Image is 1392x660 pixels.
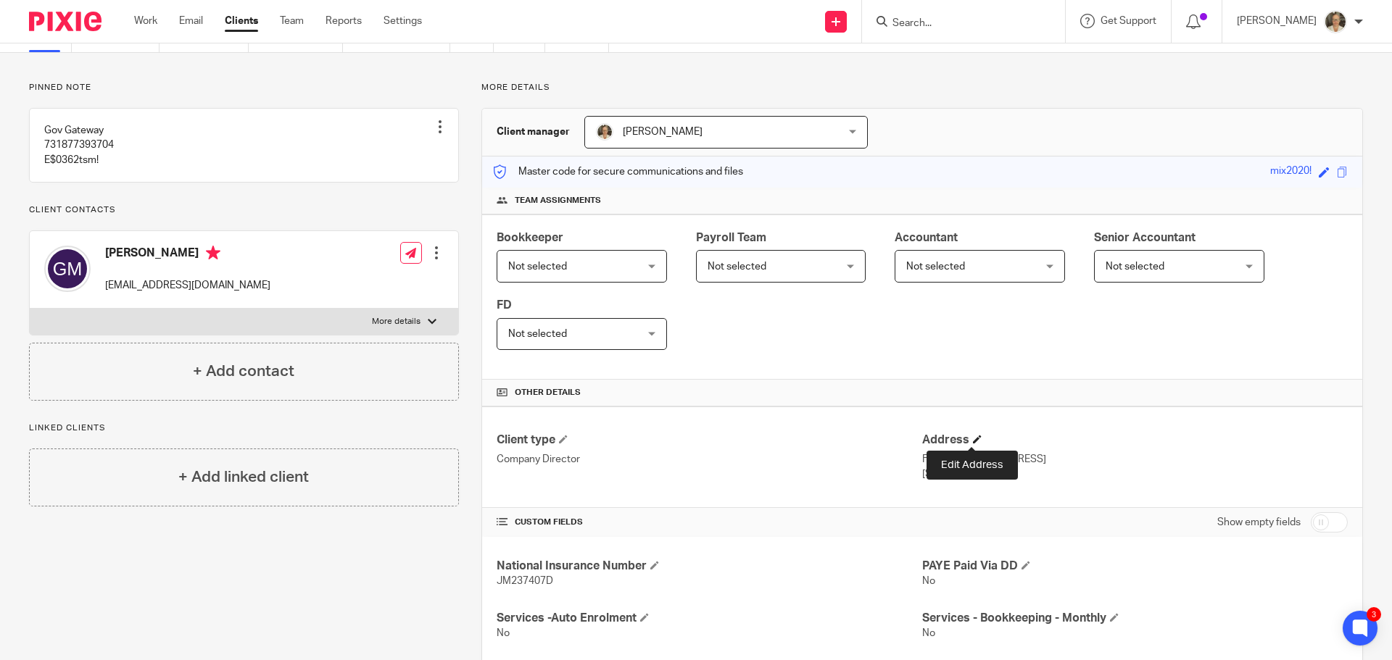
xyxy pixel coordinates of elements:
[1324,10,1347,33] img: Pete%20with%20glasses.jpg
[696,232,766,243] span: Payroll Team
[193,360,294,383] h4: + Add contact
[708,262,766,272] span: Not selected
[29,12,101,31] img: Pixie
[497,452,922,467] p: Company Director
[497,125,570,139] h3: Client manager
[179,14,203,28] a: Email
[623,127,703,137] span: [PERSON_NAME]
[508,329,567,339] span: Not selected
[922,559,1348,574] h4: PAYE Paid Via DD
[497,576,553,586] span: JM237407D
[497,433,922,448] h4: Client type
[326,14,362,28] a: Reports
[497,559,922,574] h4: National Insurance Number
[1270,164,1312,180] div: mix2020!
[134,14,157,28] a: Work
[497,299,512,311] span: FD
[906,262,965,272] span: Not selected
[105,278,270,293] p: [EMAIL_ADDRESS][DOMAIN_NAME]
[29,422,459,434] p: Linked clients
[891,17,1022,30] input: Search
[481,82,1363,93] p: More details
[922,467,1348,481] p: [STREET_ADDRESS]
[497,611,922,626] h4: Services -Auto Enrolment
[280,14,304,28] a: Team
[922,611,1348,626] h4: Services - Bookkeeping - Monthly
[922,576,935,586] span: No
[497,517,922,528] h4: CUSTOM FIELDS
[1237,14,1317,28] p: [PERSON_NAME]
[922,628,935,638] span: No
[493,164,743,179] p: Master code for secure communications and files
[515,387,581,398] span: Other details
[44,246,91,292] img: svg%3E
[515,195,601,206] span: Team assignments
[384,14,422,28] a: Settings
[1217,515,1301,530] label: Show empty fields
[29,82,459,93] p: Pinned note
[922,452,1348,467] p: Flat C, [STREET_ADDRESS]
[895,232,958,243] span: Accountant
[1106,262,1164,272] span: Not selected
[922,433,1348,448] h4: Address
[225,14,258,28] a: Clients
[372,316,420,327] p: More details
[508,262,567,272] span: Not selected
[497,628,510,638] span: No
[29,204,459,216] p: Client contacts
[596,123,613,141] img: Pete%20with%20glasses.jpg
[1367,607,1381,622] div: 3
[1094,232,1196,243] span: Senior Accountant
[178,466,309,488] h4: + Add linked client
[497,232,563,243] span: Bookkeeper
[105,246,270,264] h4: [PERSON_NAME]
[1101,16,1156,26] span: Get Support
[206,246,220,260] i: Primary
